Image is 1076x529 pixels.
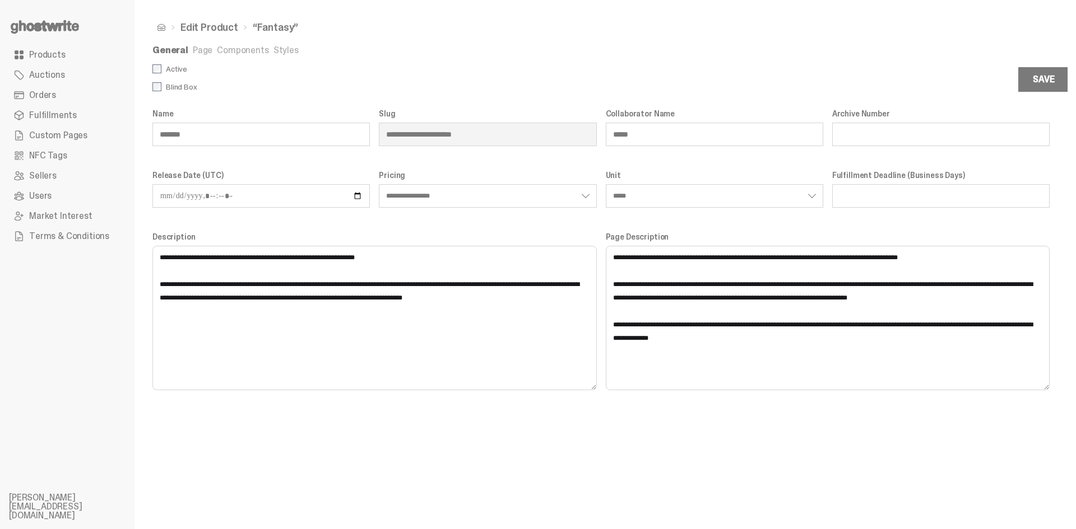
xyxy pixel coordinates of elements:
[29,50,66,59] span: Products
[29,131,87,140] span: Custom Pages
[832,171,1050,180] label: Fulfillment Deadline (Business Days)
[152,64,161,73] input: Active
[9,226,126,246] a: Terms & Conditions
[152,109,370,118] label: Name
[29,151,67,160] span: NFC Tags
[238,22,298,32] li: “Fantasy”
[606,109,823,118] label: Collaborator Name
[152,171,370,180] label: Release Date (UTC)
[193,44,212,56] a: Page
[152,64,601,73] label: Active
[9,493,143,520] li: [PERSON_NAME][EMAIL_ADDRESS][DOMAIN_NAME]
[9,146,126,166] a: NFC Tags
[217,44,268,56] a: Components
[9,85,126,105] a: Orders
[152,44,188,56] a: General
[9,206,126,226] a: Market Interest
[9,186,126,206] a: Users
[1018,67,1069,92] button: Save
[1033,75,1054,84] div: Save
[832,109,1050,118] label: Archive Number
[9,45,126,65] a: Products
[379,171,596,180] label: Pricing
[152,82,601,91] label: Blind Box
[29,212,92,221] span: Market Interest
[180,22,238,32] a: Edit Product
[29,91,56,100] span: Orders
[606,232,1050,241] label: Page Description
[9,166,126,186] a: Sellers
[9,125,126,146] a: Custom Pages
[29,111,77,120] span: Fulfillments
[379,109,596,118] label: Slug
[29,171,57,180] span: Sellers
[606,171,823,180] label: Unit
[152,82,161,91] input: Blind Box
[152,232,597,241] label: Description
[9,105,126,125] a: Fulfillments
[273,44,299,56] a: Styles
[29,191,52,200] span: Users
[29,71,65,79] span: Auctions
[9,65,126,85] a: Auctions
[29,232,109,241] span: Terms & Conditions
